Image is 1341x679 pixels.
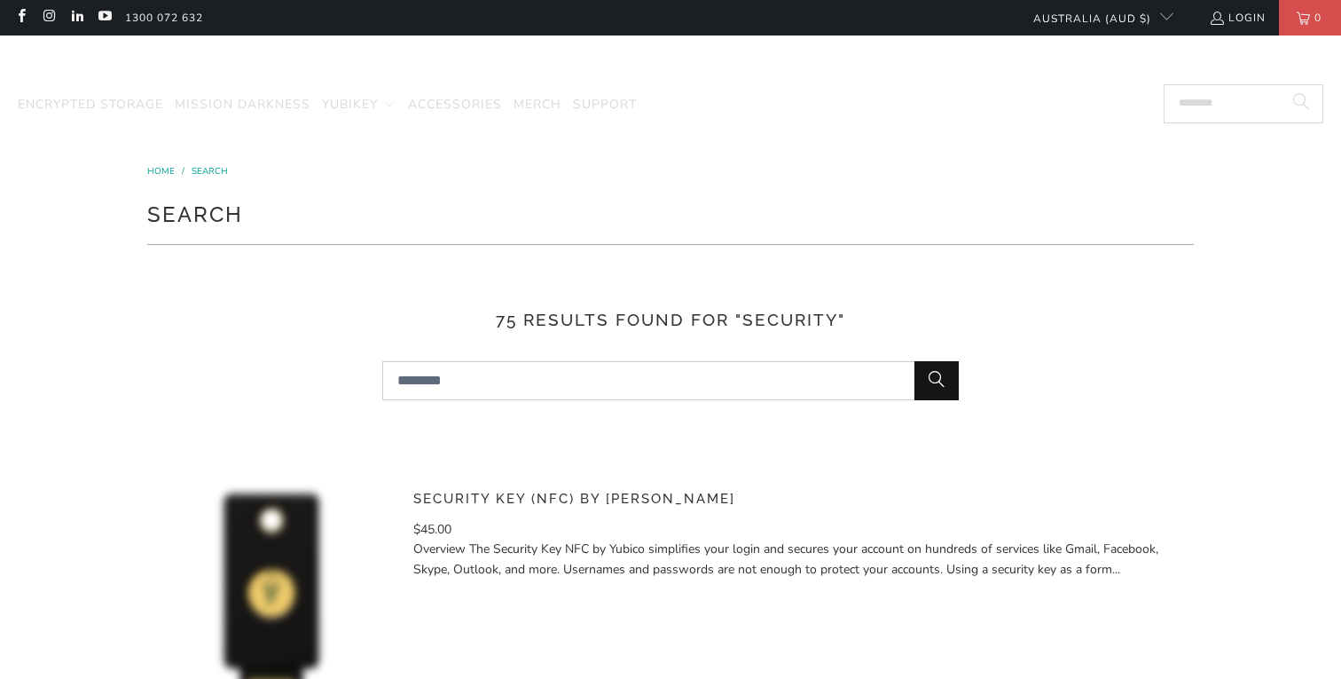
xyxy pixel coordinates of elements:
a: Login [1209,8,1266,28]
span: Encrypted Storage [18,96,163,113]
span: Accessories [408,96,502,113]
a: Encrypted Storage [18,84,163,126]
a: Accessories [408,84,502,126]
span: YubiKey [322,96,378,113]
a: Trust Panda Australia on Instagram [41,11,56,25]
a: Trust Panda Australia on Facebook [13,11,28,25]
a: Security Key (NFC) by [PERSON_NAME] [413,491,735,507]
span: Home [147,165,175,178]
a: Trust Panda Australia on LinkedIn [69,11,84,25]
button: Search [1279,84,1323,123]
button: Search [914,361,959,400]
p: Overview The Security Key NFC by Yubico simplifies your login and secures your account on hundred... [413,540,1180,580]
nav: Translation missing: en.navigation.header.main_nav [18,84,637,126]
a: Support [573,84,637,126]
a: Mission Darkness [175,84,310,126]
span: Support [573,96,637,113]
span: Mission Darkness [175,96,310,113]
a: 1300 072 632 [125,8,203,28]
img: Trust Panda Australia [580,44,762,81]
input: Search... [382,361,959,400]
h3: 75 results found for "security" [147,307,1194,333]
span: Merch [514,96,561,113]
input: Search... [1164,84,1323,123]
a: Home [147,165,177,178]
span: $45.00 [413,521,451,538]
a: Merch [514,84,561,126]
a: Trust Panda Australia on YouTube [97,11,112,25]
summary: YubiKey [322,84,396,126]
a: Search [192,165,228,178]
h1: Search [147,195,1194,231]
span: / [182,165,184,178]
